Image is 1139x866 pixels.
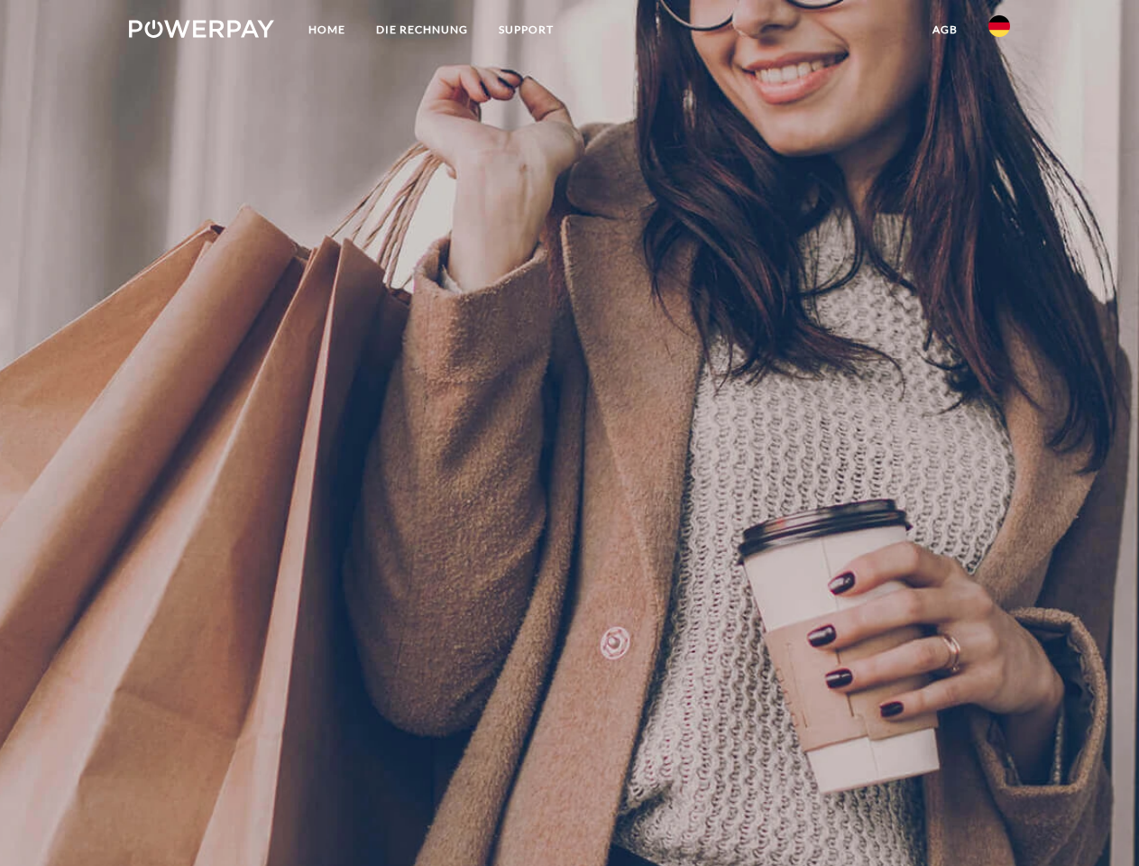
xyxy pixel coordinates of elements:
[129,20,274,38] img: logo-powerpay-white.svg
[988,15,1010,37] img: de
[483,14,569,46] a: SUPPORT
[917,14,973,46] a: agb
[361,14,483,46] a: DIE RECHNUNG
[293,14,361,46] a: Home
